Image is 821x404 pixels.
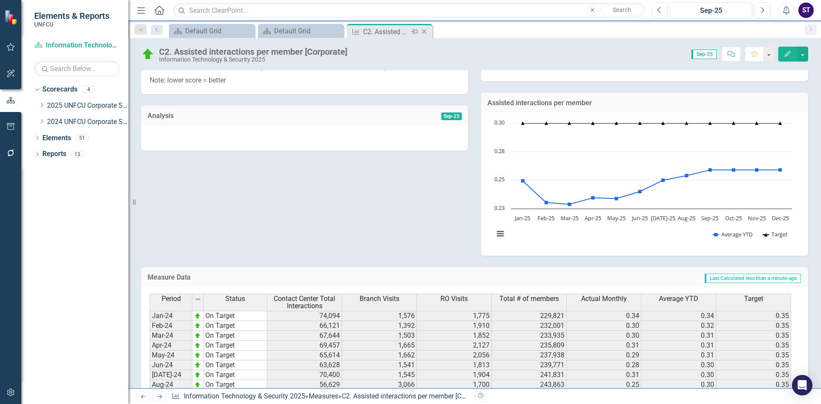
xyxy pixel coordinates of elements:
td: 67,644 [267,331,342,341]
text: 0.23 [494,204,505,212]
td: Aug-24 [150,380,192,390]
span: Sep-25 [691,50,717,59]
td: On Target [204,311,267,321]
td: 243,863 [492,380,567,390]
div: Default Grid [274,26,341,36]
span: Status [225,295,245,303]
div: C2. Assisted interactions per member [Corporate] [363,27,409,37]
input: Search Below... [34,61,120,76]
img: zOikAAAAAElFTkSuQmCC [194,342,201,349]
td: 0.34 [567,311,641,321]
td: 229,821 [492,311,567,321]
text: 0.28 [494,147,505,155]
td: On Target [204,341,267,351]
td: 2,056 [417,351,492,360]
path: Jun-25, 0.2399028. Average YTD. [638,190,642,193]
img: zOikAAAAAElFTkSuQmCC [194,362,201,369]
td: 1,662 [342,351,417,360]
span: RO Visits [440,295,468,303]
td: 235,809 [492,341,567,351]
path: Mar-25, 0.22872569. Average YTD. [568,203,571,206]
td: 1,576 [342,311,417,321]
img: zOikAAAAAElFTkSuQmCC [194,352,201,359]
span: Contact Center Total Interactions [269,295,340,310]
path: Aug-25, 0.3. Target. [685,121,688,125]
td: 0.28 [567,360,641,370]
td: 0.35 [716,311,791,321]
div: 51 [75,134,89,142]
td: 69,457 [267,341,342,351]
td: 1,775 [417,311,492,321]
td: 1,541 [342,360,417,370]
td: 0.30 [567,331,641,341]
a: Information Technology & Security 2025 [34,41,120,50]
td: On Target [204,331,267,341]
svg: Interactive chart [490,119,796,247]
span: Actual Monthly [581,295,627,303]
img: zOikAAAAAElFTkSuQmCC [194,322,201,329]
td: May-24 [150,351,192,360]
td: 56,629 [267,380,342,390]
text: Jan-25 [514,214,530,222]
a: 2024 UNFCU Corporate Scorecard [47,117,128,127]
td: On Target [204,360,267,370]
td: 0.35 [716,341,791,351]
text: Feb-25 [537,214,555,222]
td: 0.30 [567,321,641,331]
path: May-25, 0.3. Target. [615,121,618,125]
span: Search [613,6,631,13]
td: 0.35 [716,331,791,341]
div: C2. Assisted interactions per member [Corporate] [342,392,488,400]
div: Default Grid [185,26,252,36]
text: Oct-25 [725,214,742,222]
path: Nov-25, 0.3. Target. [755,121,759,125]
td: 66,121 [267,321,342,331]
img: On Target [141,47,155,61]
img: ClearPoint Strategy [4,10,19,25]
td: 1,904 [417,370,492,380]
path: Oct-25, 0.25889837. Average YTD. [732,168,735,172]
span: Last Calculated less than a minute ago [705,274,801,283]
path: Feb-25, 0.23034086. Average YTD. [545,201,548,204]
td: Jun-24 [150,360,192,370]
path: Aug-25, 0.25398257. Average YTD. [685,174,688,177]
a: Information Technology & Security 2025 [184,392,305,400]
path: Mar-25, 0.3. Target. [568,121,571,125]
td: 0.30 [641,360,716,370]
td: On Target [204,321,267,331]
path: Dec-25, 0.3. Target. [779,121,782,125]
td: 0.35 [716,370,791,380]
td: On Target [204,380,267,390]
span: Branch Visits [360,295,399,303]
button: View chart menu, Chart [494,228,506,240]
input: Search ClearPoint... [173,3,645,18]
td: 0.31 [567,370,641,380]
td: 0.35 [716,360,791,370]
td: Apr-24 [150,341,192,351]
button: Show Target [763,230,788,238]
td: 0.34 [641,311,716,321]
h3: Measure Data [148,274,349,281]
button: Search [600,4,643,16]
path: Jan-25, 0.24933748. Average YTD. [521,179,525,183]
text: 0.30 [494,118,505,126]
td: 1,813 [417,360,492,370]
path: Nov-25, 0.25889837. Average YTD. [755,168,759,172]
a: Default Grid [171,26,252,36]
text: Sep-25 [701,214,718,222]
td: 1,392 [342,321,417,331]
path: Jul-25, 0.24996218. Average YTD. [662,179,665,182]
img: 8DAGhfEEPCf229AAAAAElFTkSuQmCC [195,296,201,303]
p: Note: lower score = better [150,74,460,86]
h3: Analysis [148,112,324,120]
td: 0.35 [716,380,791,390]
path: Apr-25, 0.3. Target. [591,121,595,125]
td: Feb-24 [150,321,192,331]
td: 233,935 [492,331,567,341]
path: Apr-25, 0.2345049. Average YTD. [591,196,595,200]
a: Measures [309,392,338,400]
div: ST [798,3,814,18]
a: Reports [42,149,66,159]
div: Open Intercom Messenger [792,375,812,395]
td: 0.25 [567,380,641,390]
